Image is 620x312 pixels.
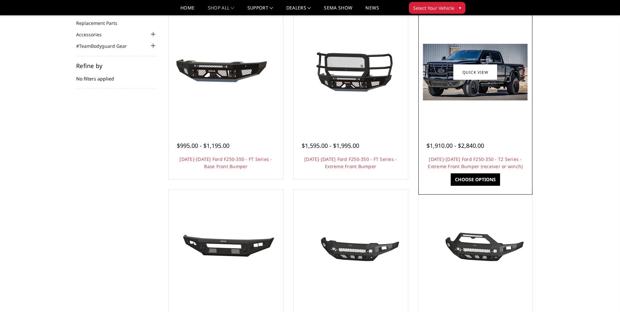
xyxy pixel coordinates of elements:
[286,6,311,15] a: Dealers
[174,48,278,97] img: 2023-2025 Ford F250-350 - FT Series - Base Front Bumper
[420,17,531,128] a: 2023-2025 Ford F250-350 - T2 Series - Extreme Front Bumper (receiver or winch) 2023-2025 Ford F25...
[179,156,272,169] a: [DATE]-[DATE] Ford F250-350 - FT Series - Base Front Bumper
[170,17,281,128] a: 2023-2025 Ford F250-350 - FT Series - Base Front Bumper
[428,156,523,169] a: [DATE]-[DATE] Ford F250-350 - T2 Series - Extreme Front Bumper (receiver or winch)
[76,31,110,38] a: Accessories
[304,156,397,169] a: [DATE]-[DATE] Ford F250-350 - FT Series - Extreme Front Bumper
[174,223,278,271] img: 2023-2025 Ford F250-350 - A2L Series - Base Front Bumper
[180,6,194,15] a: Home
[170,191,281,303] a: 2023-2025 Ford F250-350 - A2L Series - Base Front Bumper
[302,142,359,149] span: $1,595.00 - $1,995.00
[420,191,531,303] a: 2023-2025 Ford F250-350 - Freedom Series - Sport Front Bumper (non-winch) Multiple lighting options
[587,281,620,312] iframe: Chat Widget
[423,222,528,271] img: 2023-2025 Ford F250-350 - Freedom Series - Sport Front Bumper (non-winch)
[295,17,406,128] a: 2023-2025 Ford F250-350 - FT Series - Extreme Front Bumper 2023-2025 Ford F250-350 - FT Series - ...
[177,142,229,149] span: $995.00 - $1,195.00
[409,2,465,14] button: Select Your Vehicle
[451,173,500,186] a: Choose Options
[76,63,157,89] div: No filters applied
[76,20,126,26] a: Replacement Parts
[413,5,454,11] span: Select Your Vehicle
[453,64,497,80] a: Quick view
[423,44,528,100] img: 2023-2025 Ford F250-350 - T2 Series - Extreme Front Bumper (receiver or winch)
[247,6,273,15] a: Support
[365,6,379,15] a: News
[427,142,484,149] span: $1,910.00 - $2,840.00
[76,43,135,49] a: #TeamBodyguard Gear
[295,191,406,303] a: 2023-2025 Ford F250-350 - Freedom Series - Base Front Bumper (non-winch) 2023-2025 Ford F250-350 ...
[208,6,234,15] a: shop all
[459,4,461,11] span: ▾
[324,6,352,15] a: SEMA Show
[76,63,157,69] h5: Refine by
